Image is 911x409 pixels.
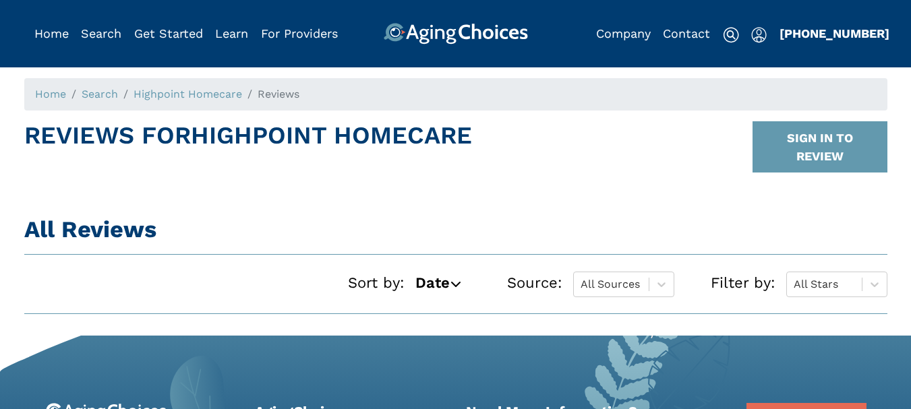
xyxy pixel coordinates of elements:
span: Source: [507,274,562,291]
span: Reviews [258,88,299,100]
a: Home [35,88,66,100]
img: search-icon.svg [723,27,739,43]
a: [PHONE_NUMBER] [780,26,889,40]
button: SIGN IN TO REVIEW [753,121,887,172]
a: Search [82,88,118,100]
div: Popover trigger [751,23,767,44]
img: AgingChoices [383,23,527,44]
div: Popover trigger [81,23,121,44]
a: For Providers [261,26,338,40]
a: Contact [663,26,710,40]
a: Learn [215,26,248,40]
h1: Reviews For Highpoint Homecare [24,121,472,172]
span: Date [415,272,450,294]
a: Home [34,26,69,40]
a: Search [81,26,121,40]
a: Get Started [134,26,203,40]
img: user-icon.svg [751,27,767,43]
nav: breadcrumb [24,78,887,111]
a: Highpoint Homecare [134,88,242,100]
span: Sort by: [348,274,405,291]
h1: All Reviews [24,216,887,243]
span: Filter by: [711,274,775,291]
a: Company [596,26,651,40]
